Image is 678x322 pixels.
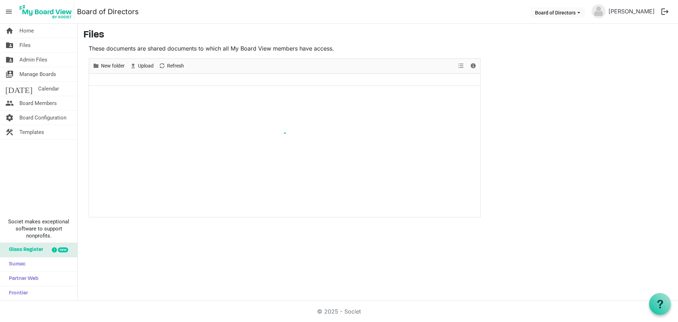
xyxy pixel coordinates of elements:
[19,53,47,67] span: Admin Files
[5,67,14,81] span: switch_account
[5,125,14,139] span: construction
[19,67,56,81] span: Manage Boards
[5,38,14,52] span: folder_shared
[89,44,481,53] p: These documents are shared documents to which all My Board View members have access.
[5,82,32,96] span: [DATE]
[3,218,74,239] span: Societ makes exceptional software to support nonprofits.
[58,247,68,252] div: new
[530,7,585,17] button: Board of Directors dropdownbutton
[17,3,74,21] img: My Board View Logo
[5,286,28,300] span: Frontier
[77,5,139,19] a: Board of Directors
[5,243,43,257] span: Glass Register
[19,111,66,125] span: Board Configuration
[17,3,77,21] a: My Board View Logo
[19,125,44,139] span: Templates
[38,82,59,96] span: Calendar
[591,4,606,18] img: no-profile-picture.svg
[317,308,361,315] a: © 2025 - Societ
[5,96,14,110] span: people
[606,4,658,18] a: [PERSON_NAME]
[5,272,38,286] span: Partner Web
[19,38,31,52] span: Files
[5,257,25,271] span: Sumac
[19,96,57,110] span: Board Members
[658,4,672,19] button: logout
[83,29,672,41] h3: Files
[5,53,14,67] span: folder_shared
[5,24,14,38] span: home
[5,111,14,125] span: settings
[2,5,16,18] span: menu
[19,24,34,38] span: Home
